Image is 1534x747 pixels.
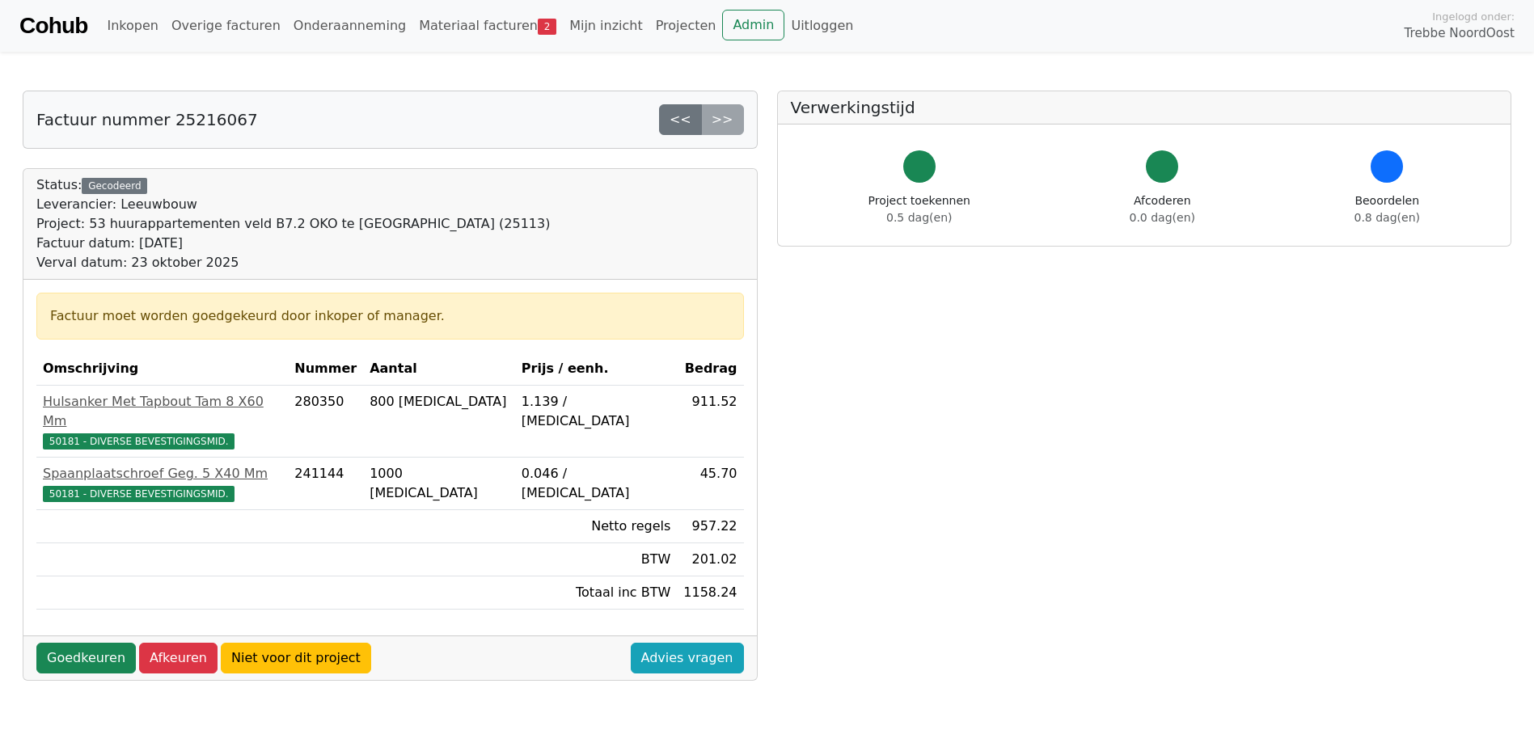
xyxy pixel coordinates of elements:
div: 1.139 / [MEDICAL_DATA] [522,392,671,431]
span: 0.8 dag(en) [1354,211,1420,224]
div: 800 [MEDICAL_DATA] [370,392,509,411]
td: 1158.24 [677,576,743,610]
td: Netto regels [515,510,678,543]
span: 50181 - DIVERSE BEVESTIGINGSMID. [43,486,235,502]
a: Goedkeuren [36,643,136,673]
span: 50181 - DIVERSE BEVESTIGINGSMID. [43,433,235,449]
a: Uitloggen [784,10,860,42]
span: 0.0 dag(en) [1130,211,1195,224]
td: 957.22 [677,510,743,543]
td: 45.70 [677,458,743,510]
th: Prijs / eenh. [515,352,678,386]
a: Hulsanker Met Tapbout Tam 8 X60 Mm50181 - DIVERSE BEVESTIGINGSMID. [43,392,281,450]
a: Materiaal facturen2 [412,10,563,42]
div: Beoordelen [1354,192,1420,226]
div: Verval datum: 23 oktober 2025 [36,253,550,272]
div: 0.046 / [MEDICAL_DATA] [522,464,671,503]
h5: Verwerkingstijd [791,98,1498,117]
td: 201.02 [677,543,743,576]
div: Factuur moet worden goedgekeurd door inkoper of manager. [50,306,730,326]
a: Niet voor dit project [221,643,371,673]
th: Aantal [363,352,515,386]
a: Inkopen [100,10,164,42]
td: 241144 [288,458,363,510]
div: 1000 [MEDICAL_DATA] [370,464,509,503]
a: Admin [722,10,784,40]
div: Project toekennen [868,192,970,226]
th: Omschrijving [36,352,288,386]
th: Nummer [288,352,363,386]
a: Afkeuren [139,643,218,673]
span: 2 [538,19,556,35]
span: Trebbe NoordOost [1405,24,1515,43]
a: Cohub [19,6,87,45]
a: Onderaanneming [287,10,412,42]
span: Ingelogd onder: [1432,9,1515,24]
td: 280350 [288,386,363,458]
a: Spaanplaatschroef Geg. 5 X40 Mm50181 - DIVERSE BEVESTIGINGSMID. [43,464,281,503]
div: Status: [36,175,550,272]
td: 911.52 [677,386,743,458]
div: Leverancier: Leeuwbouw [36,195,550,214]
div: Hulsanker Met Tapbout Tam 8 X60 Mm [43,392,281,431]
a: Overige facturen [165,10,287,42]
h5: Factuur nummer 25216067 [36,110,258,129]
span: 0.5 dag(en) [886,211,952,224]
td: Totaal inc BTW [515,576,678,610]
th: Bedrag [677,352,743,386]
a: Projecten [649,10,723,42]
td: BTW [515,543,678,576]
div: Project: 53 huurappartementen veld B7.2 OKO te [GEOGRAPHIC_DATA] (25113) [36,214,550,234]
div: Factuur datum: [DATE] [36,234,550,253]
a: << [659,104,702,135]
div: Spaanplaatschroef Geg. 5 X40 Mm [43,464,281,483]
a: Mijn inzicht [563,10,649,42]
div: Gecodeerd [82,178,147,194]
div: Afcoderen [1130,192,1195,226]
a: Advies vragen [631,643,744,673]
